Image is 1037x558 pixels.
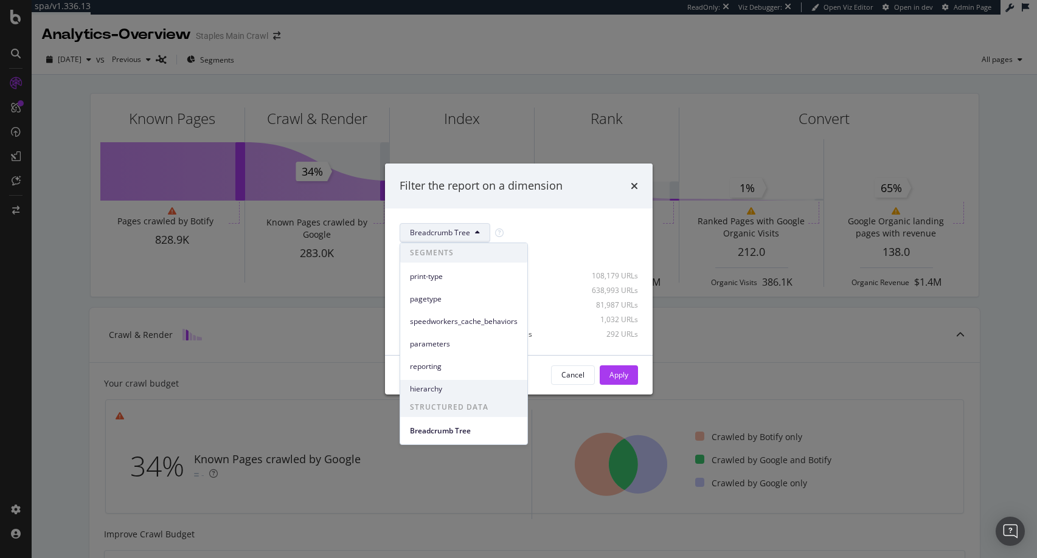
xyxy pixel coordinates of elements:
span: SEGMENTS [400,243,527,263]
span: pagetype [410,294,518,305]
button: Apply [600,365,638,385]
div: modal [385,164,653,394]
div: times [631,178,638,194]
div: Apply [609,370,628,380]
button: Cancel [551,365,595,385]
div: Open Intercom Messenger [996,517,1025,546]
span: Breadcrumb Tree [410,227,470,238]
span: print-type [410,271,518,282]
span: speedworkers_cache_behaviors [410,316,518,327]
span: parameters [410,339,518,350]
div: 108,179 URLs [578,270,638,281]
div: 638,993 URLs [578,285,638,295]
div: 81,987 URLs [578,300,638,310]
span: hierarchy [410,384,518,394]
span: reporting [410,361,518,372]
div: 292 URLs [578,329,638,339]
span: STRUCTURED DATA [400,398,527,417]
span: Breadcrumb Tree [410,425,518,436]
div: Cancel [561,370,584,380]
button: Breadcrumb Tree [400,223,490,243]
div: 1,032 URLs [578,314,638,325]
div: Filter the report on a dimension [400,178,563,194]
